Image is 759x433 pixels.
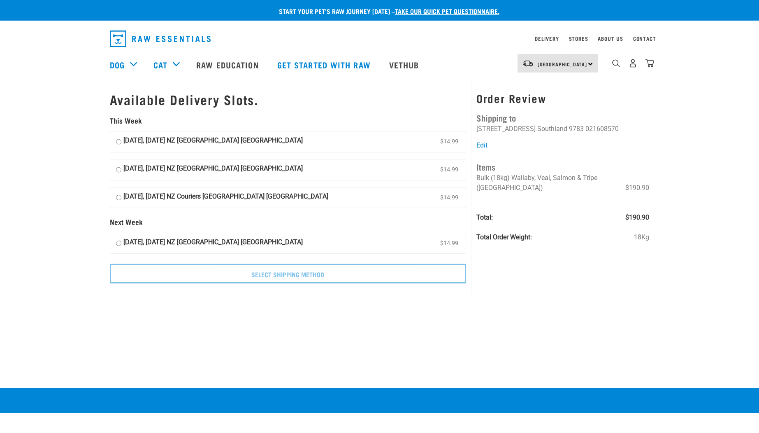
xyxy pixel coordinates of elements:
[110,218,467,226] h5: Next Week
[625,183,649,193] span: $190.90
[110,59,125,71] a: Dog
[110,117,467,125] h5: This Week
[569,37,588,40] a: Stores
[439,136,460,148] span: $14.99
[538,63,587,66] span: [GEOGRAPHIC_DATA]
[116,164,121,176] input: [DATE], [DATE] NZ [GEOGRAPHIC_DATA] [GEOGRAPHIC_DATA] $14.99
[612,59,620,67] img: home-icon-1@2x.png
[634,232,649,242] span: 18Kg
[476,141,487,149] a: Edit
[116,136,121,148] input: [DATE], [DATE] NZ [GEOGRAPHIC_DATA] [GEOGRAPHIC_DATA] $14.99
[585,125,619,133] li: 021608570
[633,37,656,40] a: Contact
[598,37,623,40] a: About Us
[629,59,637,68] img: user.png
[625,213,649,222] span: $190.90
[439,192,460,204] span: $14.99
[476,213,493,221] strong: Total:
[188,48,269,81] a: Raw Education
[522,60,534,67] img: van-moving.png
[110,30,211,47] img: Raw Essentials Logo
[535,37,559,40] a: Delivery
[116,237,121,250] input: [DATE], [DATE] NZ [GEOGRAPHIC_DATA] [GEOGRAPHIC_DATA] $14.99
[537,125,584,133] li: Southland 9783
[103,27,656,50] nav: dropdown navigation
[476,125,536,133] li: [STREET_ADDRESS]
[476,92,649,105] h3: Order Review
[439,164,460,176] span: $14.99
[153,59,167,71] a: Cat
[476,174,597,192] span: Bulk (18kg) Wallaby, Veal, Salmon & Tripe ([GEOGRAPHIC_DATA])
[476,233,532,241] strong: Total Order Weight:
[123,237,303,250] strong: [DATE], [DATE] NZ [GEOGRAPHIC_DATA] [GEOGRAPHIC_DATA]
[123,164,303,176] strong: [DATE], [DATE] NZ [GEOGRAPHIC_DATA] [GEOGRAPHIC_DATA]
[123,136,303,148] strong: [DATE], [DATE] NZ [GEOGRAPHIC_DATA] [GEOGRAPHIC_DATA]
[645,59,654,68] img: home-icon@2x.png
[269,48,381,81] a: Get started with Raw
[110,92,467,107] h1: Available Delivery Slots.
[476,160,649,173] h4: Items
[439,237,460,250] span: $14.99
[476,111,649,124] h4: Shipping to
[116,192,121,204] input: [DATE], [DATE] NZ Couriers [GEOGRAPHIC_DATA] [GEOGRAPHIC_DATA] $14.99
[123,192,328,204] strong: [DATE], [DATE] NZ Couriers [GEOGRAPHIC_DATA] [GEOGRAPHIC_DATA]
[395,9,499,13] a: take our quick pet questionnaire.
[381,48,429,81] a: Vethub
[110,264,467,283] input: Select Shipping Method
